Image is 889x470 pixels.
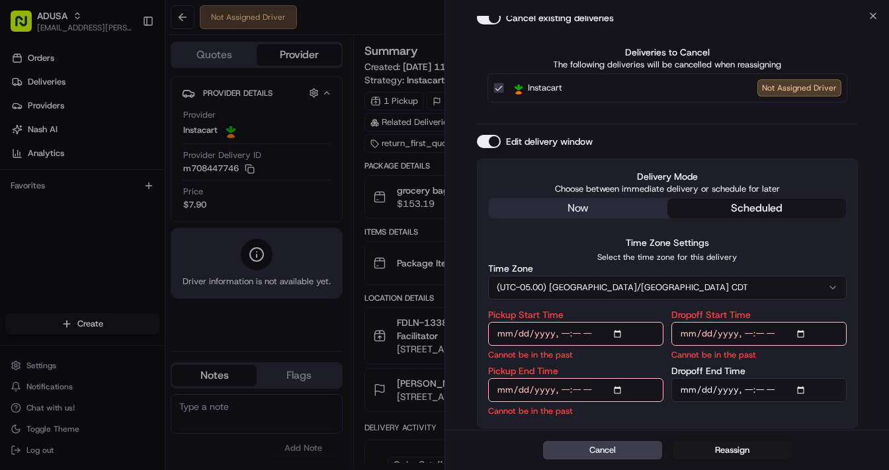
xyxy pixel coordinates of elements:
button: now [489,198,667,218]
label: Pickup Start Time [488,310,564,319]
button: scheduled [667,198,846,218]
div: We're available if you need us! [45,139,167,150]
span: Knowledge Base [26,192,101,205]
label: Dropoff End Time [671,366,745,375]
p: Choose between immediate delivery or schedule for later [488,183,847,195]
input: Clear [34,85,218,99]
a: Powered byPylon [93,223,160,234]
div: Start new chat [45,126,217,139]
a: 💻API Documentation [106,186,218,210]
p: Cannot be in the past [671,348,756,361]
p: Welcome 👋 [13,53,241,74]
div: 💻 [112,193,122,204]
img: Instacart [512,81,525,95]
a: 📗Knowledge Base [8,186,106,210]
span: API Documentation [125,192,212,205]
p: Select the time zone for this delivery [488,252,847,262]
label: Pickup End Time [488,366,558,375]
button: Cancel [543,441,662,459]
label: Time Zone Settings [626,237,709,249]
label: Edit delivery window [506,135,593,148]
img: Nash [13,13,40,40]
label: Deliveries to Cancel [487,46,847,59]
button: Start new chat [225,130,241,146]
label: Delivery Mode [488,170,847,183]
label: Dropoff Start Time [671,310,751,319]
img: 1736555255976-a54dd68f-1ca7-489b-9aae-adbdc363a1c4 [13,126,37,150]
p: Cannot be in the past [488,405,573,417]
p: The following deliveries will be cancelled when reassigning [487,59,847,71]
div: 📗 [13,193,24,204]
label: Time Zone [488,264,533,273]
label: Cancel existing deliveries [506,11,614,24]
button: Reassign [673,441,792,459]
span: Pylon [132,224,160,234]
span: Instacart [528,81,562,95]
p: Cannot be in the past [488,348,573,361]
